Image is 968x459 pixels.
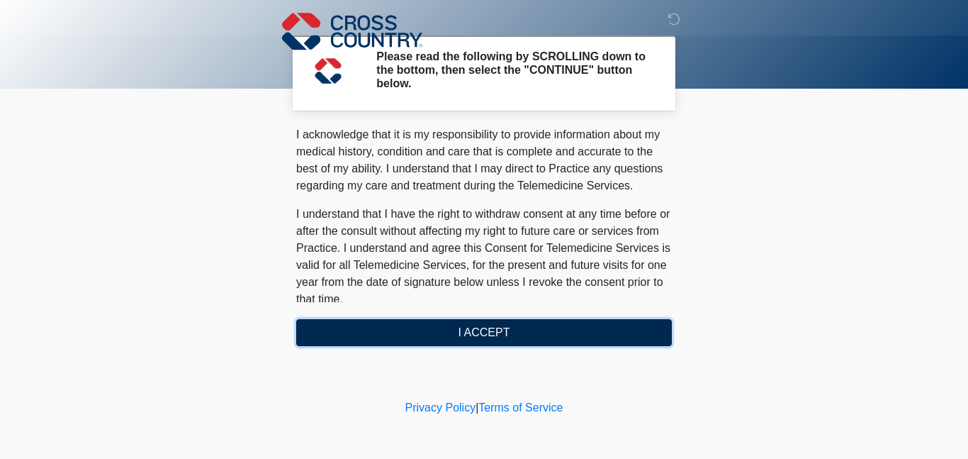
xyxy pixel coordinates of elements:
[376,50,651,91] h2: Please read the following by SCROLLING down to the bottom, then select the "CONTINUE" button below.
[282,11,422,52] img: Cross Country Logo
[296,206,672,308] p: I understand that I have the right to withdraw consent at any time before or after the consult wi...
[405,402,476,414] a: Privacy Policy
[475,402,478,414] a: |
[307,50,349,92] img: Agent Avatar
[296,319,672,346] button: I ACCEPT
[478,402,563,414] a: Terms of Service
[296,126,672,194] p: I acknowledge that it is my responsibility to provide information about my medical history, condi...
